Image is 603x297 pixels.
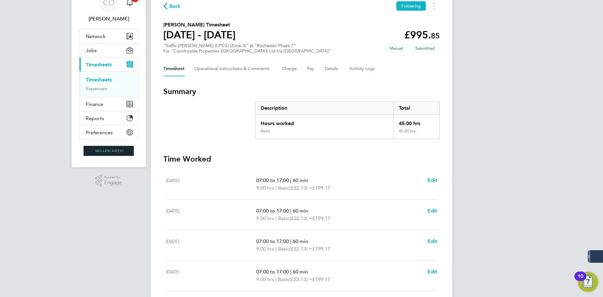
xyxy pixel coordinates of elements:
span: £199.17 [312,185,330,191]
span: 07:00 to 17:00 [256,177,289,183]
div: Description [256,102,394,114]
span: 07:00 to 17:00 [256,208,289,214]
a: Edit [427,177,437,184]
div: Basic [261,129,270,134]
div: [DATE] [166,238,256,253]
h1: [DATE] - [DATE] [163,29,236,41]
div: 45.00 hrs [394,115,439,129]
span: 9.00 hrs [256,185,274,191]
a: Edit [427,238,437,245]
button: Timesheet [163,61,184,76]
button: Open Resource Center, 10 new notifications [578,272,598,292]
span: Jobs [86,47,97,53]
span: 07:00 to 17:00 [256,238,289,244]
span: Edit [427,269,437,275]
span: 60 min [293,238,308,244]
span: This timesheet was manually created. [384,43,408,53]
span: (£22.13) = [290,246,312,252]
span: This timesheet is Submitted. [410,43,440,53]
span: Edit [427,177,437,183]
span: 60 min [293,208,308,214]
span: 9.00 hrs [256,276,274,282]
span: (£22.13) = [290,276,312,282]
h3: Time Worked [163,154,440,164]
h2: [PERSON_NAME] Timesheet [163,21,236,29]
span: £199.17 [312,246,330,252]
button: Back [163,2,181,10]
div: For "Countryside Properties ([GEOGRAPHIC_DATA]) Ltd t/a [GEOGRAPHIC_DATA]" [163,48,331,54]
span: (£22.13) = [290,185,312,191]
h3: Summary [163,86,440,96]
span: Basic [278,215,290,222]
span: 60 min [293,177,308,183]
button: Pay [307,61,315,76]
span: 9.00 hrs [256,246,274,252]
span: Reports [86,115,104,121]
button: Timesheets Menu [428,1,440,11]
a: Go to home page [79,146,138,156]
span: | [275,185,277,191]
span: 60 min [293,269,308,275]
div: Hours worked [256,115,394,129]
span: | [275,215,277,221]
span: Basic [278,184,290,192]
span: | [275,246,277,252]
div: [DATE] [166,207,256,222]
span: | [290,238,291,244]
span: 9.00 hrs [256,215,274,221]
div: "Traffic [PERSON_NAME] (CPCS) (Zone 3)" at "Rochester Phase 7" [163,43,331,54]
div: Timesheets [79,71,138,97]
app-decimal: £995. [404,29,440,41]
button: Details [325,61,339,76]
span: Basic [278,245,290,253]
span: Following [401,3,421,9]
a: Timesheets [86,77,112,83]
a: Edit [427,207,437,215]
div: 45.00 hrs [394,129,439,139]
button: Following [396,1,426,11]
div: [DATE] [166,177,256,192]
span: | [290,269,291,275]
span: £199.17 [312,276,330,282]
button: Charge [282,61,297,76]
a: Powered byEngage [95,175,122,187]
span: Edit [427,208,437,214]
span: 07:00 to 17:00 [256,269,289,275]
button: Jobs [79,43,138,57]
span: Finance [86,101,103,107]
span: Engage [104,180,122,185]
span: Craig O'Donovan [79,15,138,23]
span: Timesheets [86,62,112,68]
span: Network [86,33,106,39]
button: Finance [79,97,138,111]
button: Preferences [79,125,138,139]
img: skilledcareers-logo-retina.png [84,146,134,156]
a: Expenses [86,85,107,91]
span: Powered by [104,175,122,180]
button: Reports [79,111,138,125]
span: Edit [427,238,437,244]
span: Preferences [86,129,113,135]
a: Edit [427,268,437,276]
button: Timesheets [79,58,138,71]
span: Basic [278,276,290,283]
span: 85 [431,31,440,40]
button: Operational Instructions & Comments [194,61,272,76]
div: 10 [578,276,583,284]
button: Network [79,29,138,43]
button: Activity Logs [349,61,376,76]
span: (£22.13) = [290,215,312,221]
span: | [290,177,291,183]
div: Summary [255,102,440,139]
div: Total [394,102,439,114]
span: Back [169,3,181,10]
span: £199.17 [312,215,330,221]
div: [DATE] [166,268,256,283]
span: | [290,208,291,214]
span: | [275,276,277,282]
